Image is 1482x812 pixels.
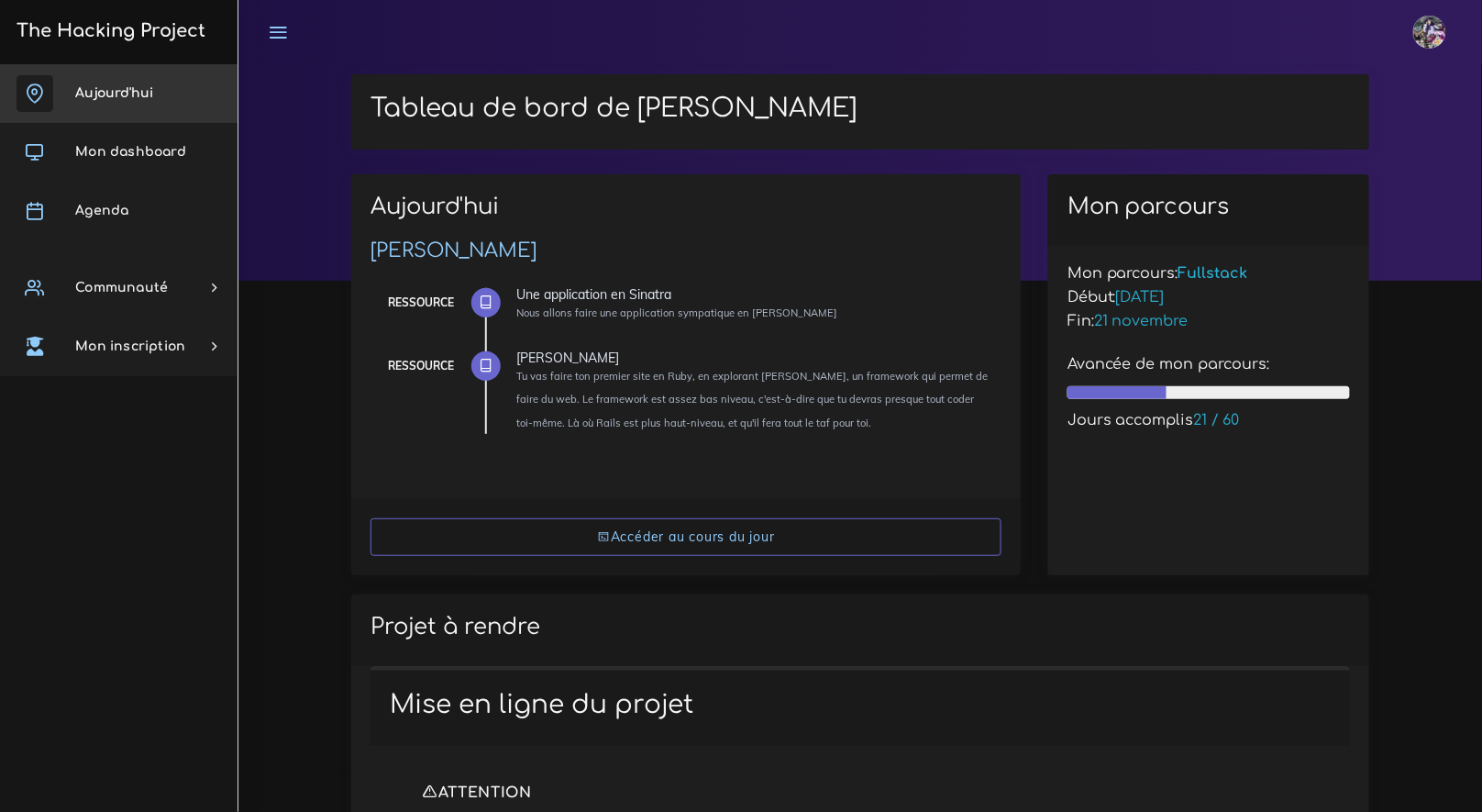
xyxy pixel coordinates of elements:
h5: Fin: [1067,313,1350,330]
a: Accéder au cours du jour [370,518,1001,556]
div: [PERSON_NAME] [516,351,988,364]
span: [DATE] [1116,289,1165,306]
small: Tu vas faire ton premier site en Ruby, en explorant [PERSON_NAME], un framework qui permet de fai... [516,370,988,428]
h5: Avancée de mon parcours: [1067,356,1350,373]
img: eg54bupqcshyolnhdacp.jpg [1413,16,1446,49]
span: Fullstack [1178,265,1248,282]
h5: Mon parcours: [1067,265,1350,283]
div: Ressource [388,293,454,313]
h2: Aujourd'hui [370,194,1001,233]
span: 21 novembre [1094,313,1189,329]
div: Ressource [388,356,454,376]
h1: Mise en ligne du projet [390,690,1331,721]
a: [PERSON_NAME] [370,239,536,261]
span: 21 / 60 [1194,412,1240,428]
span: Mon dashboard [75,145,186,159]
h5: Début: [1067,289,1350,306]
h3: The Hacking Project [11,21,205,41]
h2: Projet à rendre [370,614,1350,640]
span: Aujourd'hui [75,86,153,100]
h5: Jours accomplis [1067,412,1350,429]
span: Agenda [75,204,128,217]
span: Communauté [75,281,168,295]
h1: Tableau de bord de [PERSON_NAME] [370,94,1350,125]
h2: Mon parcours [1067,194,1350,220]
div: Une application en Sinatra [516,288,988,301]
span: Mon inscription [75,339,185,353]
h4: ATTENTION [423,784,1298,802]
small: Nous allons faire une application sympatique en [PERSON_NAME] [516,306,837,319]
